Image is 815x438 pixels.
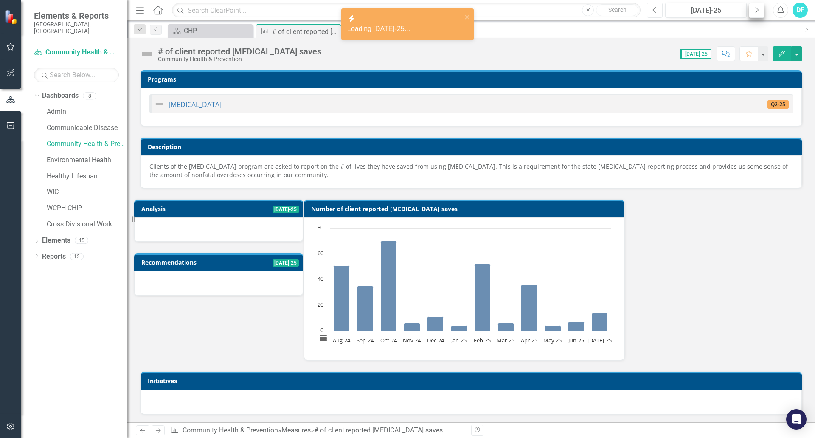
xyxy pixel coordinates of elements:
h3: Number of client reported [MEDICAL_DATA] saves [311,206,620,212]
text: Sep-24 [357,336,374,344]
path: Nov-24, 6. Actual. [404,323,420,331]
button: close [464,12,470,22]
a: Cross Divisional Work [47,220,127,229]
input: Search Below... [34,68,119,82]
text: Jun-25 [568,336,584,344]
img: Not Defined [140,47,154,61]
span: [DATE]-25 [680,49,711,59]
text: Apr-25 [521,336,537,344]
div: Community Health & Prevention [158,56,321,62]
a: Reports [42,252,66,262]
span: [DATE]-25 [273,259,299,267]
text: Feb-25 [474,336,491,344]
path: Mar-25, 6. Actual. [498,323,514,331]
a: WCPH CHIP [47,203,127,213]
button: DF [793,3,808,18]
h3: Programs [148,76,798,82]
span: Q2-25 [767,100,789,109]
a: Healthy Lifespan [47,172,127,181]
div: [DATE]-25 [668,6,744,16]
input: Search ClearPoint... [172,3,641,18]
path: Apr-25, 36. Actual. [521,285,537,331]
a: Community Health & Prevention [183,426,278,434]
a: Dashboards [42,91,79,101]
div: Chart. Highcharts interactive chart. [313,224,615,351]
div: Loading [DATE]-25... [347,24,462,34]
img: ClearPoint Strategy [4,10,19,25]
button: Search [596,4,638,16]
div: # of client reported [MEDICAL_DATA] saves [272,26,339,37]
text: Oct-24 [380,336,397,344]
path: Jul-25, 14. Actual. [592,313,608,331]
h3: Initiatives [148,378,798,384]
span: [DATE]-25 [273,206,299,213]
span: Search [608,6,627,13]
path: May-25, 4. Actual. [545,326,561,331]
div: 45 [75,237,88,244]
a: CHP [170,25,250,36]
button: [DATE]-25 [665,3,747,18]
a: Environmental Health [47,155,127,165]
p: Clients of the [MEDICAL_DATA] program are asked to report on the # of lives they have saved from ... [149,162,793,179]
a: Community Health & Prevention [34,48,119,57]
path: Dec-24, 11. Actual. [427,317,444,331]
div: 8 [83,92,96,99]
a: Communicable Disease [47,123,127,133]
div: # of client reported [MEDICAL_DATA] saves [314,426,443,434]
a: WIC [47,187,127,197]
path: Sep-24, 35. Actual. [357,286,374,331]
text: May-25 [544,336,562,344]
div: 12 [70,253,84,260]
a: Community Health & Prevention [47,139,127,149]
path: Jan-25, 4. Actual. [451,326,467,331]
h3: Analysis [141,206,216,212]
small: [GEOGRAPHIC_DATA], [GEOGRAPHIC_DATA] [34,21,119,35]
text: 0 [320,326,323,334]
text: Dec-24 [427,336,444,344]
a: Measures [281,426,311,434]
a: Admin [47,107,127,117]
path: Aug-24, 51. Actual. [334,266,350,331]
img: Not Defined [154,99,164,109]
h3: Description [148,144,798,150]
text: 80 [318,223,323,231]
text: Jan-25 [450,336,467,344]
text: Nov-24 [403,336,422,344]
text: Aug-24 [333,336,351,344]
span: Elements & Reports [34,11,119,21]
path: Feb-25, 52. Actual. [475,264,491,331]
div: » » [170,426,465,435]
a: [MEDICAL_DATA] [169,100,222,109]
path: Oct-24, 70. Actual. [381,241,397,331]
a: Elements [42,236,70,246]
div: CHP [184,25,250,36]
div: Open Intercom Messenger [786,409,807,430]
text: Mar-25 [497,336,515,344]
text: [DATE]-25 [587,336,612,344]
svg: Interactive chart [313,224,615,351]
text: 40 [318,275,323,283]
div: # of client reported [MEDICAL_DATA] saves [158,47,321,56]
button: View chart menu, Chart [318,332,329,344]
path: Jun-25, 7. Actual. [568,322,585,331]
h3: Recommendations [141,259,248,266]
text: 20 [318,301,323,308]
text: 60 [318,249,323,257]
